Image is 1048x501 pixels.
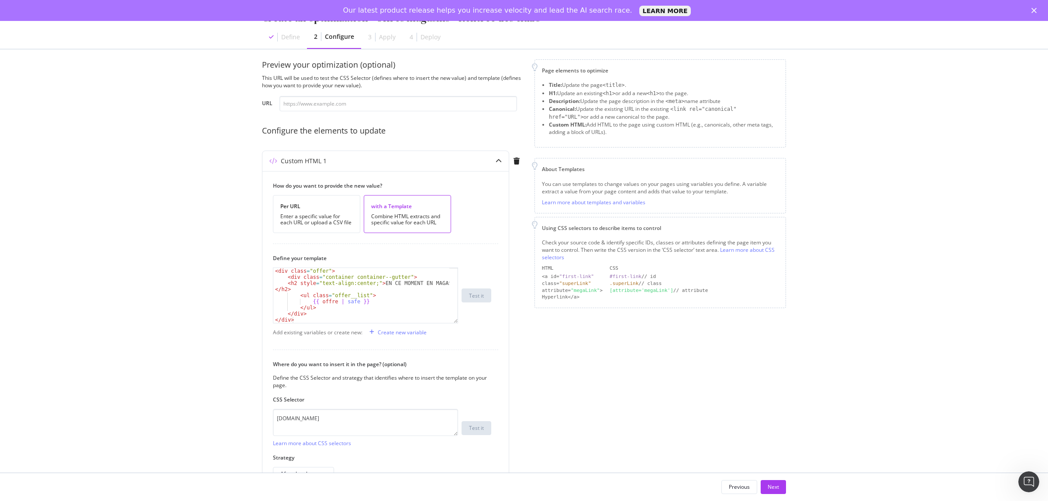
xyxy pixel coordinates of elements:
[273,454,491,461] label: Strategy
[542,180,779,195] div: You can use templates to change values on your pages using variables you define. A variable extra...
[542,265,603,272] div: HTML
[462,421,491,435] button: Test it
[371,202,444,210] div: with a Template
[542,246,775,261] a: Learn more about CSS selectors
[542,67,779,74] div: Page elements to optimize
[469,424,484,432] div: Test it
[603,90,615,96] span: <h1>
[610,281,638,286] div: .superLink
[262,74,524,89] div: This URL will be used to test the CSS Selector (defines where to insert the new value) and templa...
[768,483,779,491] div: Next
[647,90,659,96] span: <h1>
[639,6,691,16] a: LEARN MORE
[721,480,757,494] button: Previous
[610,273,779,280] div: // id
[280,202,353,210] div: Per URL
[273,467,334,481] button: After the element
[273,182,491,189] label: How do you want to provide the new value?
[273,254,491,262] label: Define your template
[378,329,427,336] div: Create new variable
[281,33,300,41] div: Define
[549,105,576,113] strong: Canonical:
[559,281,591,286] div: "superLink"
[542,280,603,287] div: class=
[273,396,491,403] label: CSS Selector
[542,273,603,280] div: <a id=
[542,199,645,206] a: Learn more about templates and variables
[610,265,779,272] div: CSS
[549,89,779,97] li: Update an existing or add a new to the page.
[462,288,491,302] button: Test it
[273,360,491,368] label: Where do you want to insert it in the page? (optional)
[281,157,327,165] div: Custom HTML 1
[542,287,603,294] div: attribute= >
[761,480,786,494] button: Next
[273,409,458,436] textarea: [DOMAIN_NAME]
[610,280,779,287] div: // class
[610,288,673,293] div: [attribute='megaLink']
[571,288,600,293] div: "megaLink"
[469,292,484,299] div: Test it
[610,274,641,279] div: #first-link
[559,274,594,279] div: "first-link"
[665,98,684,104] span: <meta>
[262,59,524,71] div: Preview your optimization (optional)
[273,374,491,389] div: Define the CSS Selector and strategy that identifies where to insert the template on your page.
[366,325,427,339] button: Create new variable
[549,105,779,121] li: Update the existing URL in the existing or add a new canonical to the page.
[273,439,351,447] a: Learn more about CSS selectors
[549,106,737,120] span: <link rel="canonical" href="URL">
[343,6,632,15] div: Our latest product release helps you increase velocity and lead the AI search race.
[410,33,413,41] div: 4
[549,121,586,128] strong: Custom HTML:
[549,81,779,89] li: Update the page .
[549,97,779,105] li: Update the page description in the name attribute
[1031,8,1040,13] div: Fermer
[603,82,625,88] span: <title>
[279,96,517,111] input: https://www.example.com
[262,100,272,109] label: URL
[280,471,323,477] div: After the element
[371,213,444,226] div: Combine HTML extracts and specific value for each URL
[610,287,779,294] div: // attribute
[262,125,524,137] div: Configure the elements to update
[549,81,562,89] strong: Title:
[273,329,362,336] div: Add existing variables or create new:
[542,224,779,232] div: Using CSS selectors to describe items to control
[379,33,396,41] div: Apply
[542,294,603,301] div: Hyperlink</a>
[421,33,441,41] div: Deploy
[542,239,779,261] div: Check your source code & identify specific IDs, classes or attributes defining the page item you ...
[1018,471,1039,492] iframe: Intercom live chat
[368,33,372,41] div: 3
[729,483,750,491] div: Previous
[549,89,557,97] strong: H1:
[549,97,580,105] strong: Description:
[280,213,353,226] div: Enter a specific value for each URL or upload a CSV file
[542,165,779,173] div: About Templates
[314,32,317,41] div: 2
[549,121,779,136] li: Add HTML to the page using custom HTML (e.g., canonicals, other meta tags, adding a block of URLs).
[325,32,354,41] div: Configure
